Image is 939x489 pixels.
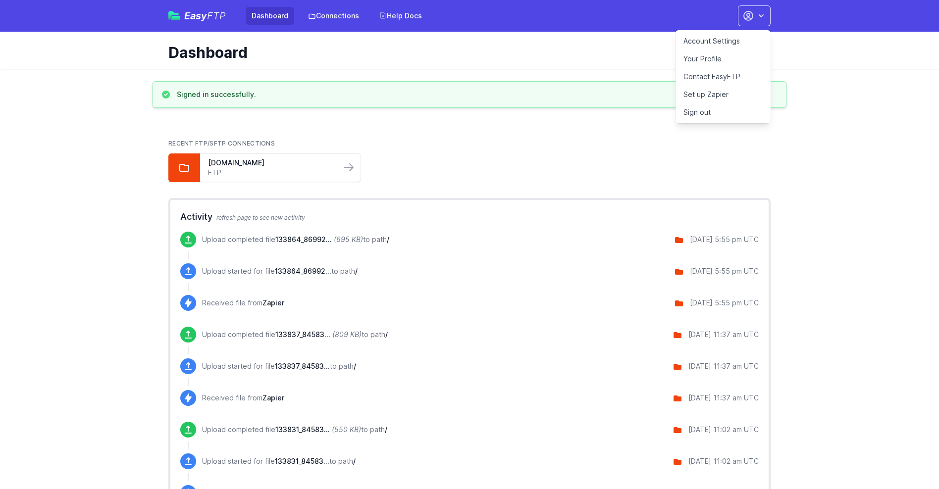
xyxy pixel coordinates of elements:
[275,235,332,244] span: 133864_8699249590612_100914724_9-26-2025.zip
[688,425,759,435] div: [DATE] 11:02 am UTC
[275,425,330,434] span: 133831_8458322805076_100913269_9-26-2025.zip
[168,44,763,61] h1: Dashboard
[168,11,226,21] a: EasyFTP
[373,7,428,25] a: Help Docs
[688,330,759,340] div: [DATE] 11:37 am UTC
[889,440,927,477] iframe: Drift Widget Chat Controller
[275,362,330,370] span: 133837_8458302292308_100913327_9-26-2025.zip
[275,330,330,339] span: 133837_8458302292308_100913327_9-26-2025.zip
[332,330,362,339] i: (809 KB)
[688,456,759,466] div: [DATE] 11:02 am UTC
[355,267,358,275] span: /
[202,235,389,244] p: Upload completed file to path
[202,330,388,340] p: Upload completed file to path
[246,7,294,25] a: Dashboard
[168,11,180,20] img: easyftp_logo.png
[690,266,759,276] div: [DATE] 5:55 pm UTC
[208,158,333,168] a: [DOMAIN_NAME]
[202,393,284,403] p: Received file from
[202,266,358,276] p: Upload started for file to path
[180,210,759,224] h2: Activity
[688,361,759,371] div: [DATE] 11:37 am UTC
[202,456,356,466] p: Upload started for file to path
[207,10,226,22] span: FTP
[168,140,771,147] h2: Recent FTP/SFTP Connections
[202,361,356,371] p: Upload started for file to path
[690,298,759,308] div: [DATE] 5:55 pm UTC
[302,7,365,25] a: Connections
[208,168,333,178] a: FTP
[275,457,329,465] span: 133831_8458322805076_100913269_9-26-2025.zip
[354,362,356,370] span: /
[202,298,284,308] p: Received file from
[177,90,256,99] h3: Signed in successfully.
[688,393,759,403] div: [DATE] 11:37 am UTC
[676,50,771,68] a: Your Profile
[690,235,759,244] div: [DATE] 5:55 pm UTC
[202,425,387,435] p: Upload completed file to path
[262,298,284,307] span: Zapier
[676,103,771,121] a: Sign out
[676,68,771,86] a: Contact EasyFTP
[676,32,771,50] a: Account Settings
[676,86,771,103] a: Set up Zapier
[387,235,389,244] span: /
[216,214,305,221] span: refresh page to see new activity
[262,393,284,402] span: Zapier
[275,267,331,275] span: 133864_8699249590612_100914724_9-26-2025.zip
[385,330,388,339] span: /
[334,235,363,244] i: (695 KB)
[385,425,387,434] span: /
[353,457,356,465] span: /
[184,11,226,21] span: Easy
[332,425,361,434] i: (550 KB)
